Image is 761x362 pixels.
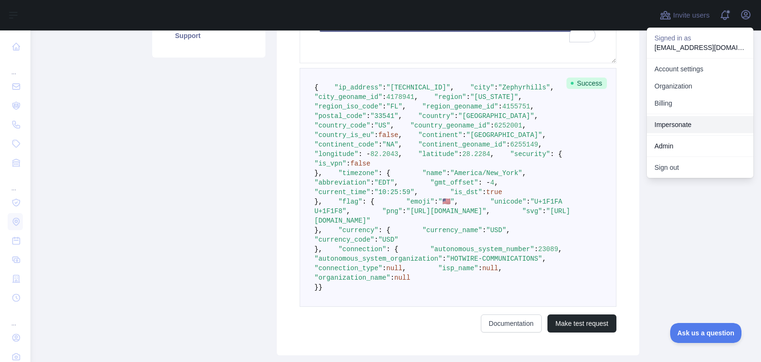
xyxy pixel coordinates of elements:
[394,274,410,282] span: null
[314,160,346,167] span: "is_vpn"
[647,60,753,78] a: Account settings
[378,236,398,244] span: "USD"
[558,245,562,253] span: ,
[406,198,434,205] span: "emoji"
[314,274,390,282] span: "organization_name"
[314,284,318,291] span: }
[314,179,371,186] span: "abbreviation"
[502,103,530,110] span: 4155751
[382,207,402,215] span: "png"
[482,264,498,272] span: null
[371,112,399,120] span: "33541"
[338,245,386,253] span: "connection"
[386,84,450,91] span: "[TECHNICAL_ID]"
[478,179,490,186] span: : -
[346,207,350,215] span: ,
[450,188,482,196] span: "is_dst"
[334,84,382,91] span: "ip_address"
[402,207,406,215] span: :
[510,141,538,148] span: 6255149
[538,245,558,253] span: 23089
[314,245,322,253] span: },
[458,112,534,120] span: "[GEOGRAPHIC_DATA]"
[394,179,398,186] span: ,
[434,93,466,101] span: "region"
[547,314,616,333] button: Make test request
[566,78,607,89] span: Success
[406,207,486,215] span: "[URL][DOMAIN_NAME]"
[490,150,494,158] span: ,
[358,150,370,158] span: : -
[422,103,498,110] span: "region_geoname_id"
[8,57,23,76] div: ...
[522,207,542,215] span: "svg"
[374,122,390,129] span: "US"
[314,150,358,158] span: "longitude"
[386,264,402,272] span: null
[550,150,562,158] span: : {
[498,264,502,272] span: ,
[647,159,753,176] button: Sign out
[442,255,446,263] span: :
[506,226,510,234] span: ,
[486,207,490,215] span: ,
[494,84,498,91] span: :
[434,198,438,205] span: :
[418,150,458,158] span: "latitude"
[522,169,526,177] span: ,
[382,93,386,101] span: :
[542,255,546,263] span: ,
[386,245,398,253] span: : {
[534,112,538,120] span: ,
[378,131,398,139] span: false
[314,255,442,263] span: "autonomous_system_organization"
[314,169,322,177] span: },
[362,198,374,205] span: : {
[371,150,399,158] span: 82.2043
[542,207,546,215] span: :
[414,188,418,196] span: ,
[478,264,482,272] span: :
[673,10,710,21] span: Invite users
[386,93,414,101] span: 4178941
[366,112,370,120] span: :
[351,160,371,167] span: false
[390,122,394,129] span: ,
[382,103,386,110] span: :
[458,150,462,158] span: :
[371,188,374,196] span: :
[378,226,390,234] span: : {
[338,226,378,234] span: "currency"
[382,84,386,91] span: :
[164,25,254,46] a: Support
[346,160,350,167] span: :
[498,103,502,110] span: :
[314,112,366,120] span: "postal_code"
[482,226,486,234] span: :
[418,141,506,148] span: "continent_geoname_id"
[658,8,712,23] button: Invite users
[318,284,322,291] span: }
[338,169,378,177] span: "timezone"
[314,141,378,148] span: "continent_code"
[450,169,522,177] span: "America/New_York"
[654,33,746,43] p: Signed in as
[470,93,518,101] span: "[US_STATE]"
[462,131,466,139] span: :
[374,179,394,186] span: "EDT"
[430,245,534,253] span: "autonomous_system_number"
[486,188,502,196] span: true
[439,198,455,205] span: "🇺🇸"
[378,141,382,148] span: :
[398,131,402,139] span: ,
[8,173,23,192] div: ...
[371,122,374,129] span: :
[510,150,550,158] span: "security"
[8,308,23,327] div: ...
[462,150,490,158] span: 28.2284
[506,141,510,148] span: :
[398,141,402,148] span: ,
[466,131,542,139] span: "[GEOGRAPHIC_DATA]"
[374,236,378,244] span: :
[314,84,318,91] span: {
